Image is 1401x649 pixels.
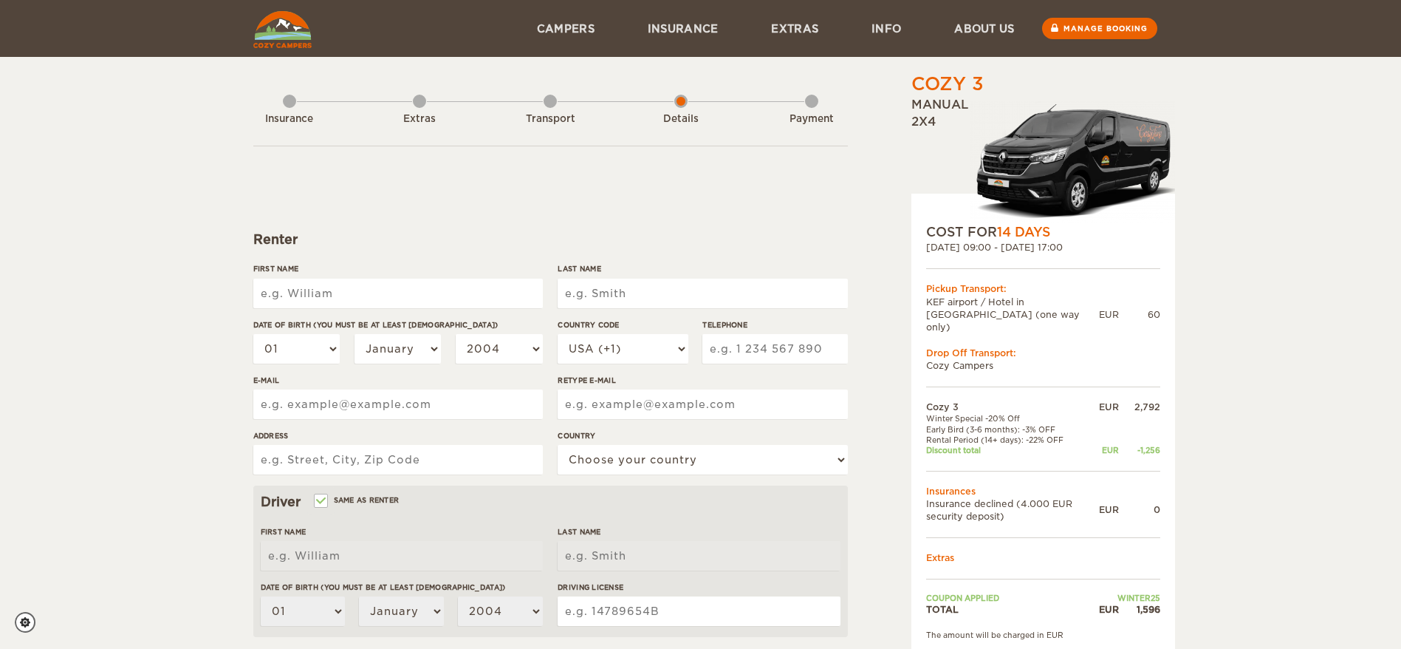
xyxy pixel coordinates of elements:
input: e.g. Smith [558,541,840,571]
td: WINTER25 [1099,593,1160,603]
div: Cozy 3 [911,72,984,97]
label: Date of birth (You must be at least [DEMOGRAPHIC_DATA]) [261,582,543,593]
div: Payment [771,112,852,126]
label: First Name [253,263,543,274]
label: Last Name [558,526,840,537]
a: Manage booking [1042,18,1157,39]
div: Renter [253,231,848,248]
div: -1,256 [1119,445,1160,455]
div: Extras [379,112,460,126]
div: 60 [1119,308,1160,321]
label: E-mail [253,375,543,386]
div: EUR [1099,503,1119,516]
input: e.g. 14789654B [558,597,840,626]
td: Winter Special -20% Off [926,413,1099,424]
input: e.g. Street, City, Zip Code [253,445,543,475]
label: Retype E-mail [558,375,847,386]
div: EUR [1099,401,1119,413]
input: e.g. example@example.com [253,390,543,419]
td: Extras [926,551,1160,564]
input: e.g. example@example.com [558,390,847,419]
label: Telephone [702,319,847,330]
span: 14 Days [997,225,1050,239]
div: Insurance [249,112,330,126]
label: Country [558,430,847,441]
td: Early Bird (3-6 months): -3% OFF [926,424,1099,435]
div: Drop Off Transport: [926,347,1160,359]
div: 1,596 [1119,603,1160,616]
td: KEF airport / Hotel in [GEOGRAPHIC_DATA] (one way only) [926,296,1099,333]
label: Last Name [558,263,847,274]
div: Details [640,112,722,126]
div: 2,792 [1119,401,1160,413]
div: 0 [1119,503,1160,516]
label: Date of birth (You must be at least [DEMOGRAPHIC_DATA]) [253,319,543,330]
td: Cozy Campers [926,359,1160,372]
td: Insurance declined (4.000 EUR security deposit) [926,497,1099,523]
label: Same as renter [315,493,400,507]
td: Rental Period (14+ days): -22% OFF [926,435,1099,445]
td: Insurances [926,485,1160,497]
label: Address [253,430,543,441]
img: Cozy Campers [253,11,312,48]
input: e.g. Smith [558,279,847,308]
input: e.g. 1 234 567 890 [702,334,847,364]
div: Manual 2x4 [911,97,1175,223]
div: COST FOR [926,223,1160,241]
label: Country Code [558,319,688,330]
td: Discount total [926,445,1099,455]
img: Langur-m-c-logo-2.png [970,101,1175,223]
div: Transport [510,112,591,126]
input: e.g. William [261,541,543,571]
a: Cookie settings [15,612,45,633]
label: First Name [261,526,543,537]
td: Cozy 3 [926,401,1099,413]
input: Same as renter [315,497,325,507]
td: Coupon applied [926,593,1099,603]
div: EUR [1099,603,1119,616]
div: EUR [1099,445,1119,455]
div: Driver [261,493,840,511]
div: The amount will be charged in EUR [926,630,1160,640]
div: [DATE] 09:00 - [DATE] 17:00 [926,241,1160,254]
div: Pickup Transport: [926,282,1160,295]
input: e.g. William [253,279,543,308]
div: EUR [1099,308,1119,321]
label: Driving License [558,582,840,593]
td: TOTAL [926,603,1099,616]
